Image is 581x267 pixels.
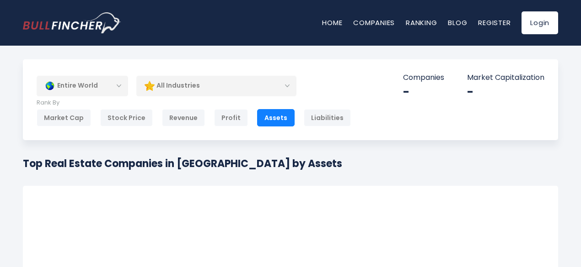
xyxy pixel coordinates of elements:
div: Assets [257,109,295,126]
div: All Industries [136,75,296,96]
div: - [403,85,444,99]
p: Rank By [37,99,351,107]
div: Liabilities [304,109,351,126]
a: Go to homepage [23,12,121,33]
div: Stock Price [100,109,153,126]
div: Revenue [162,109,205,126]
a: Ranking [406,18,437,27]
a: Home [322,18,342,27]
div: Market Cap [37,109,91,126]
p: Market Capitalization [467,73,544,83]
a: Blog [448,18,467,27]
a: Login [522,11,558,34]
img: bullfincher logo [23,12,121,33]
h1: Top Real Estate Companies in [GEOGRAPHIC_DATA] by Assets [23,156,342,171]
div: - [467,85,544,99]
div: Entire World [37,75,128,96]
a: Companies [353,18,395,27]
a: Register [478,18,511,27]
div: Profit [214,109,248,126]
p: Companies [403,73,444,83]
